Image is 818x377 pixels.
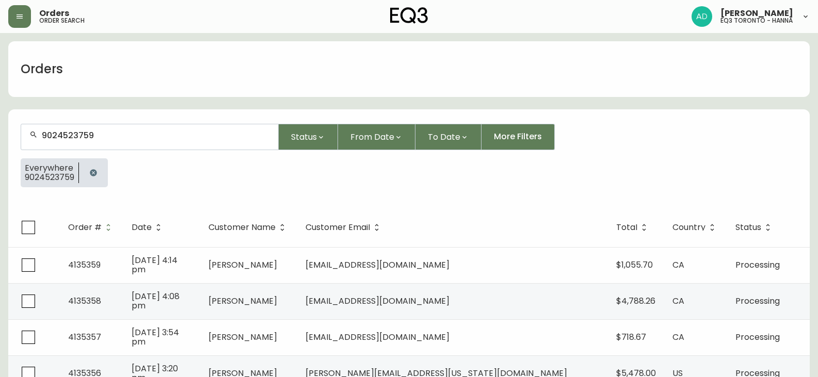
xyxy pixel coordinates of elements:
[616,223,651,232] span: Total
[350,130,394,143] span: From Date
[279,124,338,150] button: Status
[306,259,450,271] span: [EMAIL_ADDRESS][DOMAIN_NAME]
[306,295,450,307] span: [EMAIL_ADDRESS][DOMAIN_NAME]
[692,6,712,27] img: 5042b7eed22bbf7d2bc86013784b9872
[68,223,115,232] span: Order #
[306,331,450,343] span: [EMAIL_ADDRESS][DOMAIN_NAME]
[208,224,276,231] span: Customer Name
[132,290,180,312] span: [DATE] 4:08 pm
[291,130,317,143] span: Status
[39,18,85,24] h5: order search
[25,173,74,182] span: 9024523759
[132,224,152,231] span: Date
[306,223,383,232] span: Customer Email
[68,224,102,231] span: Order #
[428,130,460,143] span: To Date
[672,331,684,343] span: CA
[672,224,705,231] span: Country
[616,224,637,231] span: Total
[25,163,74,173] span: Everywhere
[68,331,101,343] span: 4135357
[672,223,719,232] span: Country
[208,295,277,307] span: [PERSON_NAME]
[42,130,270,140] input: Search
[39,9,69,18] span: Orders
[720,9,793,18] span: [PERSON_NAME]
[132,326,179,348] span: [DATE] 3:54 pm
[672,259,684,271] span: CA
[735,223,775,232] span: Status
[415,124,482,150] button: To Date
[735,259,780,271] span: Processing
[672,295,684,307] span: CA
[68,295,101,307] span: 4135358
[208,259,277,271] span: [PERSON_NAME]
[616,295,655,307] span: $4,788.26
[735,295,780,307] span: Processing
[735,331,780,343] span: Processing
[21,60,63,78] h1: Orders
[208,223,289,232] span: Customer Name
[616,331,646,343] span: $718.67
[482,124,555,150] button: More Filters
[390,7,428,24] img: logo
[338,124,415,150] button: From Date
[306,224,370,231] span: Customer Email
[132,254,178,275] span: [DATE] 4:14 pm
[68,259,101,271] span: 4135359
[735,224,761,231] span: Status
[132,223,165,232] span: Date
[616,259,653,271] span: $1,055.70
[720,18,793,24] h5: eq3 toronto - hanna
[494,131,542,142] span: More Filters
[208,331,277,343] span: [PERSON_NAME]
